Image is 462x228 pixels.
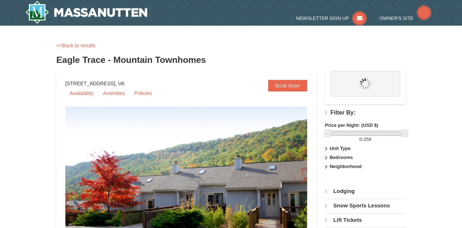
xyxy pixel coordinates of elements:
strong: Price per Night: (USD $) [325,122,378,128]
label: - [325,136,406,143]
strong: Unit Type [330,146,350,151]
img: Massanutten Resort Logo [25,1,147,24]
a: Lift Tickets [325,213,406,227]
a: Massanutten Resort [25,1,147,24]
span: Newsletter Sign Up [296,16,349,21]
a: Newsletter Sign Up [296,16,367,21]
span: 0 [359,137,362,142]
h4: Filter By: [325,109,406,116]
h3: Eagle Trace - Mountain Townhomes [56,53,406,67]
span: Owner's Site [380,16,414,21]
a: Snow Sports Lessons [325,199,406,212]
a: Owner's Site [380,16,432,21]
strong: Bedrooms [330,155,353,160]
a: Lodging [325,185,406,198]
a: Availability [65,88,98,99]
img: wait.gif [359,78,371,90]
a: Policies [130,88,156,99]
a: Amenities [99,88,129,99]
strong: Neighborhood [330,164,362,169]
a: <<Back to results [56,43,95,48]
span: 256 [363,137,371,142]
a: Book Now! [268,80,307,91]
